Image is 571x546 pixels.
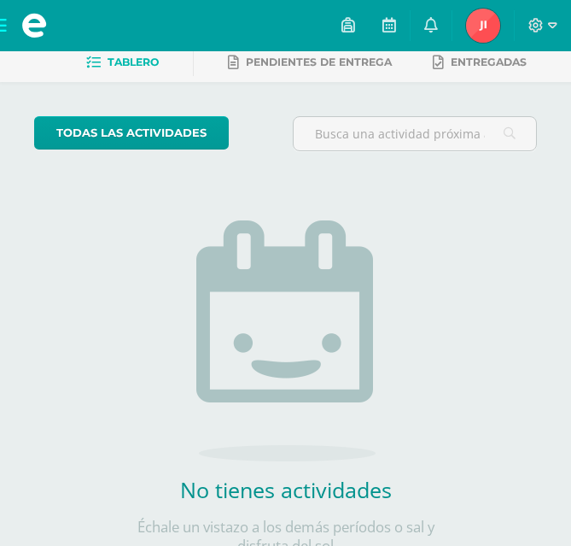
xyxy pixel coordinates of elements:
[246,56,392,68] span: Pendientes de entrega
[34,116,229,150] a: todas las Actividades
[108,56,159,68] span: Tablero
[451,56,527,68] span: Entregadas
[115,475,457,504] h2: No tienes actividades
[466,9,500,43] img: 9af540bfe98442766a4175f9852281f5.png
[86,49,159,76] a: Tablero
[228,49,392,76] a: Pendientes de entrega
[433,49,527,76] a: Entregadas
[294,117,537,150] input: Busca una actividad próxima aquí...
[196,220,376,461] img: no_activities.png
